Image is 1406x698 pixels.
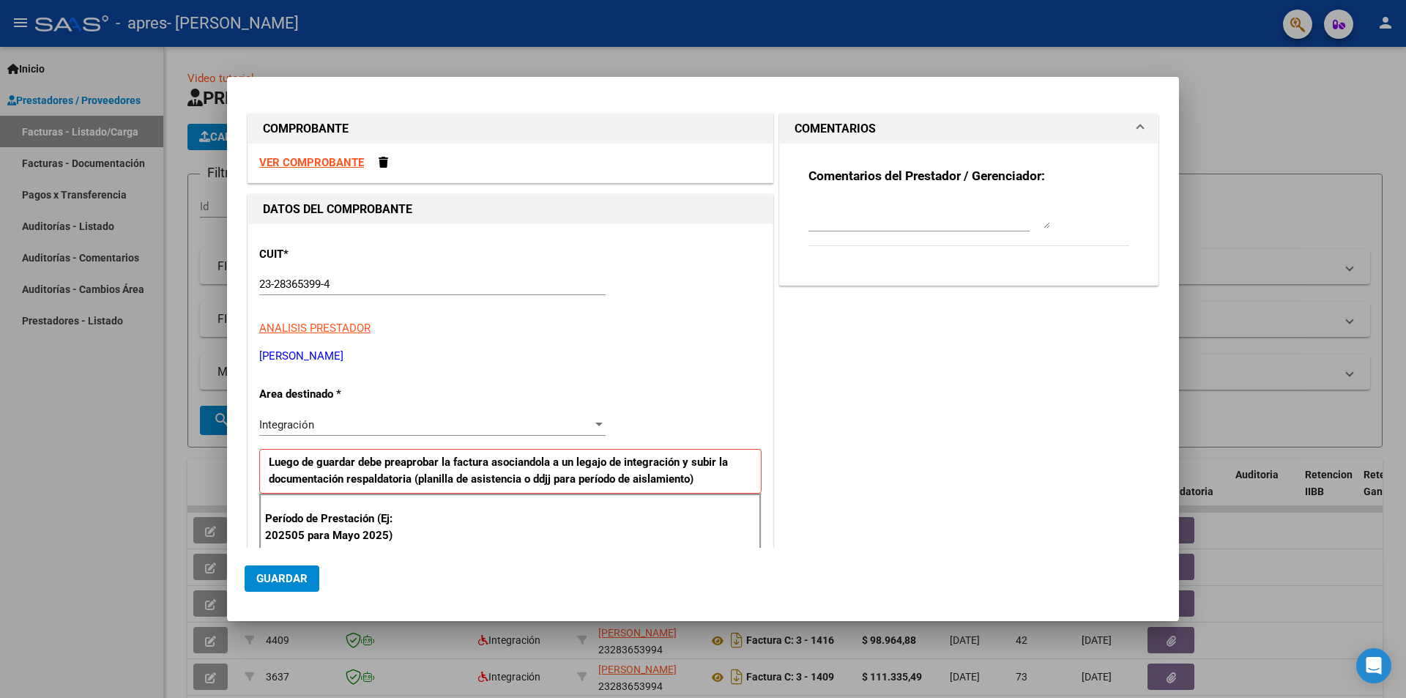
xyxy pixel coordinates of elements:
[245,565,319,592] button: Guardar
[263,122,349,135] strong: COMPROBANTE
[1356,648,1391,683] div: Open Intercom Messenger
[265,510,412,543] p: Período de Prestación (Ej: 202505 para Mayo 2025)
[808,168,1045,183] strong: Comentarios del Prestador / Gerenciador:
[259,156,364,169] a: VER COMPROBANTE
[263,202,412,216] strong: DATOS DEL COMPROBANTE
[780,144,1158,285] div: COMENTARIOS
[259,246,410,263] p: CUIT
[780,114,1158,144] mat-expansion-panel-header: COMENTARIOS
[256,572,308,585] span: Guardar
[259,348,762,365] p: [PERSON_NAME]
[259,322,371,335] span: ANALISIS PRESTADOR
[259,418,314,431] span: Integración
[795,120,876,138] h1: COMENTARIOS
[269,456,728,486] strong: Luego de guardar debe preaprobar la factura asociandola a un legajo de integración y subir la doc...
[259,386,410,403] p: Area destinado *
